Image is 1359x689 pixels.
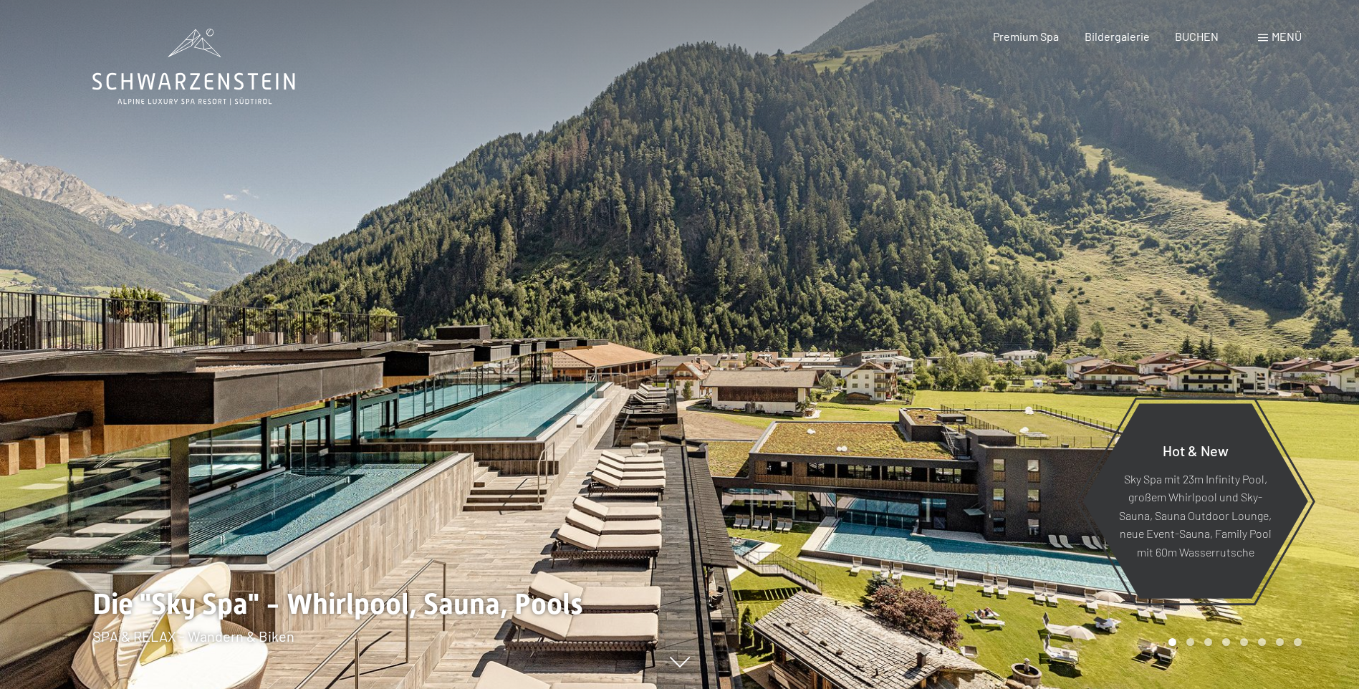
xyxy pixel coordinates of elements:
a: Bildergalerie [1085,29,1150,43]
span: Hot & New [1163,441,1229,458]
div: Carousel Page 3 [1204,638,1212,646]
span: Menü [1272,29,1302,43]
div: Carousel Page 5 [1240,638,1248,646]
p: Sky Spa mit 23m Infinity Pool, großem Whirlpool und Sky-Sauna, Sauna Outdoor Lounge, neue Event-S... [1118,469,1273,561]
a: Hot & New Sky Spa mit 23m Infinity Pool, großem Whirlpool und Sky-Sauna, Sauna Outdoor Lounge, ne... [1082,403,1309,599]
div: Carousel Page 2 [1186,638,1194,646]
div: Carousel Pagination [1163,638,1302,646]
div: Carousel Page 8 [1294,638,1302,646]
div: Carousel Page 6 [1258,638,1266,646]
a: BUCHEN [1175,29,1219,43]
div: Carousel Page 7 [1276,638,1284,646]
div: Carousel Page 1 (Current Slide) [1168,638,1176,646]
div: Carousel Page 4 [1222,638,1230,646]
a: Premium Spa [993,29,1059,43]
